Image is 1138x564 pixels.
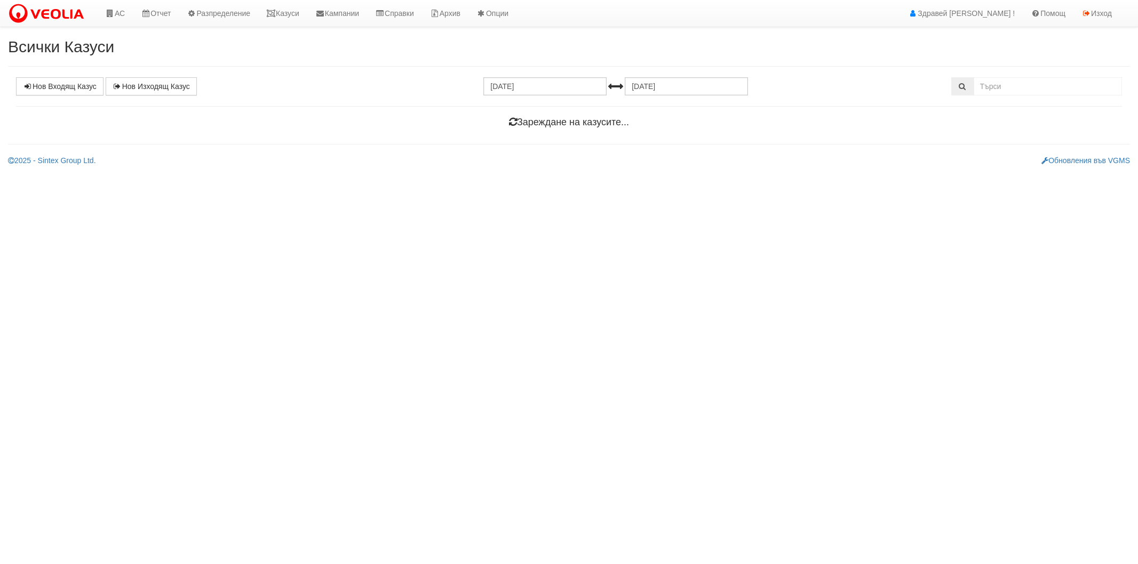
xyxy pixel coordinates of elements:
[106,77,197,95] a: Нов Изходящ Казус
[974,77,1123,95] input: Търсене по Идентификатор, Бл/Вх/Ап, Тип, Описание, Моб. Номер, Имейл, Файл, Коментар,
[8,38,1130,55] h2: Всички Казуси
[1041,156,1130,165] a: Обновления във VGMS
[16,77,104,95] a: Нов Входящ Казус
[8,156,96,165] a: 2025 - Sintex Group Ltd.
[8,3,89,25] img: VeoliaLogo.png
[16,117,1122,128] h4: Зареждане на казусите...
